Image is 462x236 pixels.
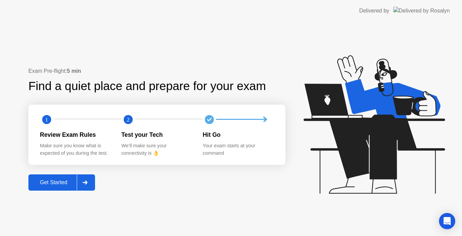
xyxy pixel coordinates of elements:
[28,67,285,75] div: Exam Pre-flight:
[28,174,95,191] button: Get Started
[40,130,111,139] div: Review Exam Rules
[28,77,267,95] div: Find a quiet place and prepare for your exam
[127,116,130,123] text: 2
[67,68,81,74] b: 5 min
[40,142,111,157] div: Make sure you know what is expected of you during the test.
[203,130,273,139] div: Hit Go
[45,116,48,123] text: 1
[203,142,273,157] div: Your exam starts at your command
[121,142,192,157] div: We’ll make sure your connectivity is 👌
[30,179,77,186] div: Get Started
[439,213,455,229] div: Open Intercom Messenger
[359,7,389,15] div: Delivered by
[121,130,192,139] div: Test your Tech
[393,7,450,15] img: Delivered by Rosalyn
